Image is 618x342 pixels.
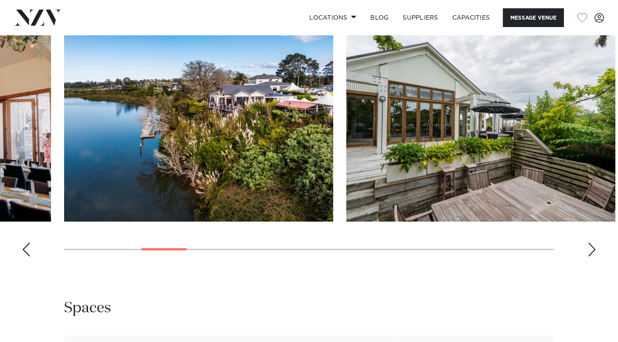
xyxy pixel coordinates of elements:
[363,8,396,27] a: BLOG
[64,298,111,318] h2: Spaces
[396,8,445,27] a: SUPPLIERS
[503,8,564,27] button: Message Venue
[445,8,497,27] a: Capacities
[346,24,615,222] swiper-slide: 5 / 19
[14,10,61,25] img: nzv-logo.png
[302,8,363,27] a: Locations
[64,24,333,222] swiper-slide: 4 / 19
